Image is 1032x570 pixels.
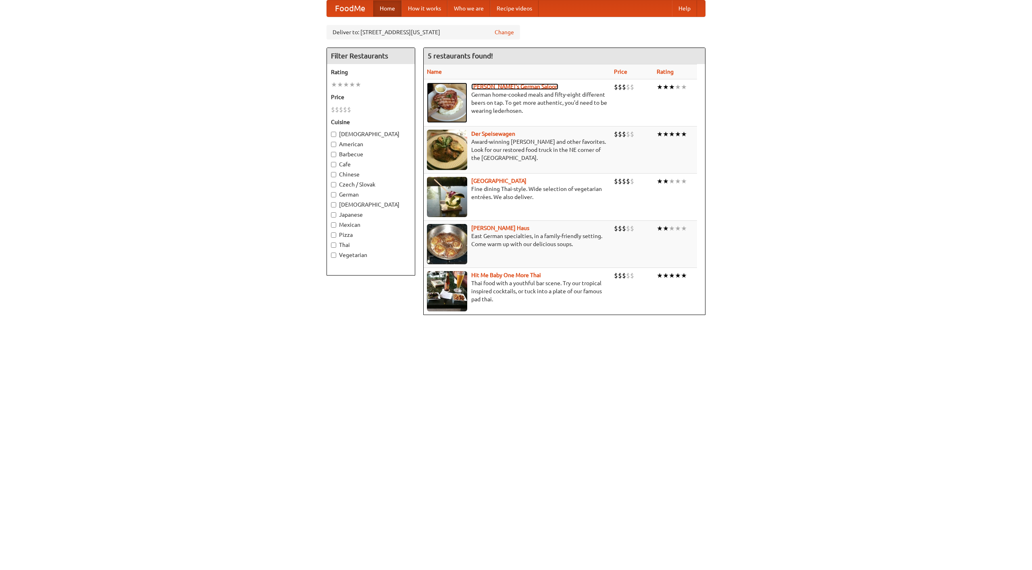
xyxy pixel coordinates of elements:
li: ★ [657,271,663,280]
input: Japanese [331,212,336,218]
input: Mexican [331,222,336,228]
li: ★ [675,224,681,233]
label: Barbecue [331,150,411,158]
label: Cafe [331,160,411,168]
li: $ [630,224,634,233]
h5: Rating [331,68,411,76]
li: ★ [669,224,675,233]
p: Award-winning [PERSON_NAME] and other favorites. Look for our restored food truck in the NE corne... [427,138,608,162]
li: ★ [331,80,337,89]
input: [DEMOGRAPHIC_DATA] [331,132,336,137]
li: ★ [657,224,663,233]
li: $ [331,105,335,114]
li: $ [630,271,634,280]
img: speisewagen.jpg [427,130,467,170]
label: [DEMOGRAPHIC_DATA] [331,201,411,209]
li: $ [618,177,622,186]
ng-pluralize: 5 restaurants found! [428,52,493,60]
a: Change [495,28,514,36]
li: $ [626,177,630,186]
li: $ [622,83,626,91]
li: $ [614,271,618,280]
li: ★ [657,177,663,186]
label: Vegetarian [331,251,411,259]
p: Thai food with a youthful bar scene. Try our tropical inspired cocktails, or tuck into a plate of... [427,279,608,303]
li: $ [622,224,626,233]
li: $ [614,130,618,139]
li: $ [614,224,618,233]
label: Chinese [331,170,411,178]
a: Price [614,68,627,75]
li: ★ [681,130,687,139]
img: esthers.jpg [427,83,467,123]
li: ★ [337,80,343,89]
li: ★ [669,271,675,280]
img: satay.jpg [427,177,467,217]
label: American [331,140,411,148]
h5: Cuisine [331,118,411,126]
li: ★ [663,83,669,91]
img: babythai.jpg [427,271,467,311]
li: $ [343,105,347,114]
label: Thai [331,241,411,249]
a: [PERSON_NAME] Haus [471,225,529,231]
li: $ [622,177,626,186]
input: Barbecue [331,152,336,157]
input: Thai [331,243,336,248]
li: ★ [675,83,681,91]
a: Hit Me Baby One More Thai [471,272,541,278]
li: ★ [669,130,675,139]
input: Vegetarian [331,253,336,258]
a: [PERSON_NAME]'s German Saloon [471,83,558,90]
li: $ [626,83,630,91]
input: Cafe [331,162,336,167]
li: $ [630,83,634,91]
li: ★ [681,271,687,280]
li: ★ [343,80,349,89]
li: $ [614,83,618,91]
li: ★ [675,177,681,186]
li: $ [618,83,622,91]
input: Chinese [331,172,336,177]
li: ★ [675,130,681,139]
img: kohlhaus.jpg [427,224,467,264]
input: [DEMOGRAPHIC_DATA] [331,202,336,207]
li: $ [618,130,622,139]
a: How it works [402,0,447,17]
li: ★ [657,83,663,91]
li: $ [626,271,630,280]
li: ★ [663,130,669,139]
a: Recipe videos [490,0,539,17]
label: Japanese [331,211,411,219]
li: $ [626,130,630,139]
h5: Price [331,93,411,101]
div: Deliver to: [STREET_ADDRESS][US_STATE] [327,25,520,39]
li: $ [626,224,630,233]
li: ★ [349,80,355,89]
li: ★ [681,177,687,186]
li: $ [339,105,343,114]
li: ★ [669,83,675,91]
li: ★ [669,177,675,186]
a: FoodMe [327,0,373,17]
label: [DEMOGRAPHIC_DATA] [331,130,411,138]
label: Pizza [331,231,411,239]
li: $ [622,271,626,280]
input: German [331,192,336,197]
li: $ [335,105,339,114]
a: Who we are [447,0,490,17]
li: ★ [657,130,663,139]
li: $ [618,271,622,280]
input: American [331,142,336,147]
input: Czech / Slovak [331,182,336,187]
h4: Filter Restaurants [327,48,415,64]
label: Mexican [331,221,411,229]
p: Fine dining Thai-style. Wide selection of vegetarian entrées. We also deliver. [427,185,608,201]
a: Home [373,0,402,17]
a: [GEOGRAPHIC_DATA] [471,178,526,184]
li: $ [347,105,351,114]
li: ★ [663,177,669,186]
